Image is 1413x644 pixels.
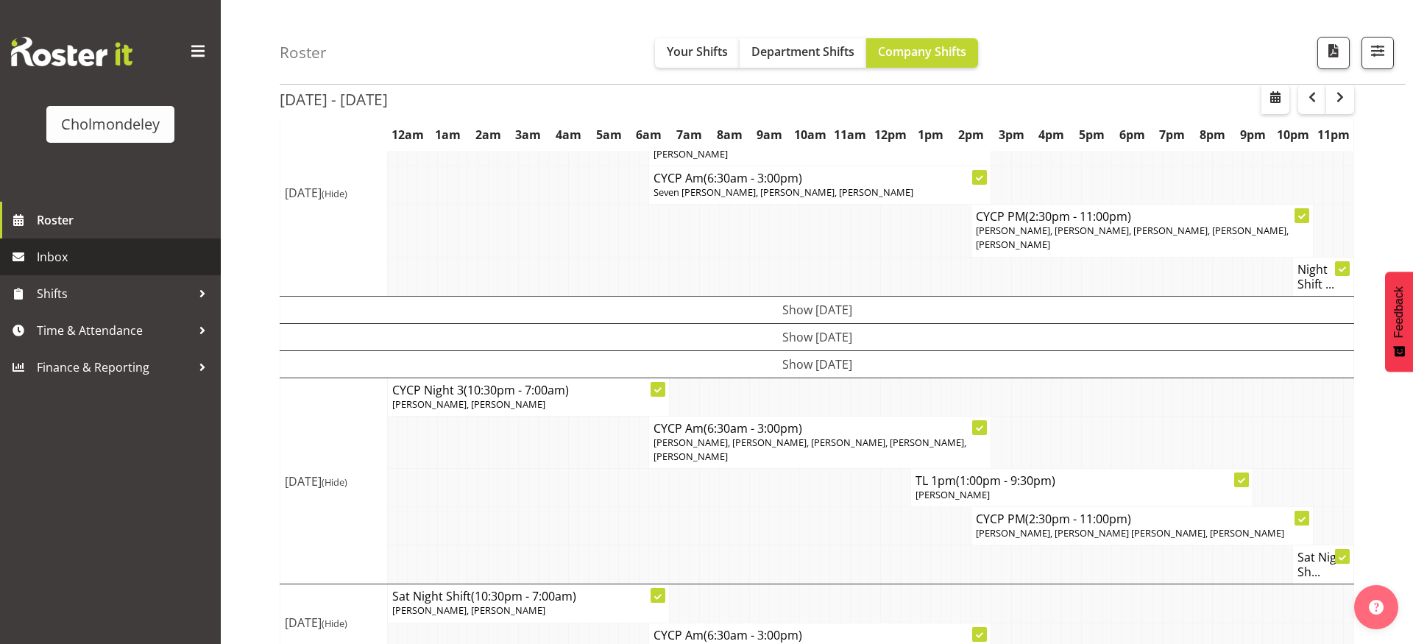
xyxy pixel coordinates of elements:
span: (Hide) [322,617,347,630]
span: (6:30am - 3:00pm) [704,420,802,436]
span: Department Shifts [751,43,854,60]
button: Company Shifts [866,38,978,68]
th: 9pm [1233,118,1273,152]
th: 9am [750,118,790,152]
th: 10pm [1273,118,1314,152]
h4: Roster [280,44,327,61]
span: (10:30pm - 7:00am) [471,588,576,604]
td: [DATE] [280,378,388,584]
th: 6am [629,118,670,152]
th: 11am [830,118,871,152]
span: (2:30pm - 11:00pm) [1025,208,1131,224]
button: Filter Shifts [1361,37,1394,69]
span: Your Shifts [667,43,728,60]
span: Time & Attendance [37,319,191,342]
th: 2pm [951,118,991,152]
th: 5am [589,118,629,152]
th: 7pm [1152,118,1192,152]
button: Your Shifts [655,38,740,68]
span: (6:30am - 3:00pm) [704,170,802,186]
td: [DATE] [280,89,388,296]
h4: CYCP Am [654,628,986,643]
span: (6:30am - 3:00pm) [704,627,802,643]
span: (10:30pm - 7:00am) [464,382,569,398]
th: 11pm [1313,118,1353,152]
h4: CYCP Am [654,421,986,436]
span: Inbox [37,246,213,268]
th: 4pm [1031,118,1072,152]
span: Finance & Reporting [37,356,191,378]
th: 3pm [991,118,1032,152]
span: [PERSON_NAME] [654,147,728,160]
span: (Hide) [322,475,347,489]
h4: CYCP PM [976,512,1308,526]
th: 2am [468,118,509,152]
th: 1pm [910,118,951,152]
td: Show [DATE] [280,296,1354,323]
span: [PERSON_NAME], [PERSON_NAME], [PERSON_NAME], [PERSON_NAME], [PERSON_NAME] [654,436,966,463]
h4: Sat Night Shift [392,589,665,604]
td: Show [DATE] [280,323,1354,350]
span: [PERSON_NAME], [PERSON_NAME] [PERSON_NAME], [PERSON_NAME] [976,526,1284,539]
button: Download a PDF of the roster according to the set date range. [1317,37,1350,69]
h4: CYCP Am [654,171,986,185]
div: Cholmondeley [61,113,160,135]
span: [PERSON_NAME], [PERSON_NAME] [392,397,545,411]
th: 6pm [1112,118,1152,152]
span: [PERSON_NAME], [PERSON_NAME], [PERSON_NAME], [PERSON_NAME], [PERSON_NAME] [976,224,1289,251]
span: [PERSON_NAME], [PERSON_NAME] [392,604,545,617]
td: Show [DATE] [280,350,1354,378]
span: Shifts [37,283,191,305]
th: 1am [428,118,468,152]
th: 4am [548,118,589,152]
span: Company Shifts [878,43,966,60]
span: Feedback [1392,286,1406,338]
th: 7am [669,118,709,152]
h4: Night Shift ... [1297,262,1349,291]
span: (Hide) [322,187,347,200]
th: 8pm [1192,118,1233,152]
h4: CYCP PM [976,209,1308,224]
h4: Sat Night Sh... [1297,550,1349,579]
th: 12am [387,118,428,152]
th: 8am [709,118,750,152]
span: Seven [PERSON_NAME], [PERSON_NAME], [PERSON_NAME] [654,185,913,199]
h2: [DATE] - [DATE] [280,90,388,109]
th: 10am [790,118,830,152]
span: (1:00pm - 9:30pm) [956,473,1055,489]
th: 3am [508,118,548,152]
img: help-xxl-2.png [1369,600,1384,615]
span: [PERSON_NAME] [916,488,990,501]
button: Feedback - Show survey [1385,272,1413,372]
th: 5pm [1072,118,1112,152]
h4: TL 1pm [916,473,1248,488]
img: Rosterit website logo [11,37,132,66]
button: Select a specific date within the roster. [1261,85,1289,114]
span: Roster [37,209,213,231]
span: (2:30pm - 11:00pm) [1025,511,1131,527]
th: 12pm [871,118,911,152]
button: Department Shifts [740,38,866,68]
h4: CYCP Night 3 [392,383,665,397]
